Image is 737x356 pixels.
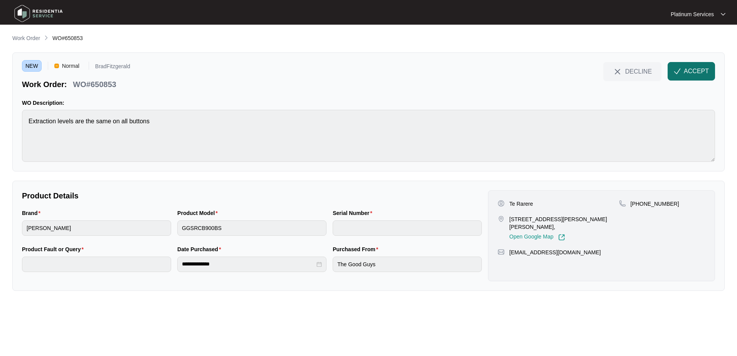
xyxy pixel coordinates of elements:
img: close-Icon [613,67,622,76]
p: Product Details [22,190,482,201]
img: Vercel Logo [54,64,59,68]
img: map-pin [498,215,505,222]
img: Link-External [558,234,565,241]
input: Serial Number [333,220,482,236]
span: Normal [59,60,82,72]
span: DECLINE [625,67,652,76]
img: chevron-right [43,35,49,41]
p: Work Order: [22,79,67,90]
span: WO#650853 [52,35,83,41]
label: Brand [22,209,44,217]
p: [EMAIL_ADDRESS][DOMAIN_NAME] [509,249,601,256]
input: Product Model [177,220,326,236]
a: Open Google Map [509,234,565,241]
label: Product Model [177,209,221,217]
label: Date Purchased [177,245,224,253]
img: map-pin [498,249,505,255]
span: NEW [22,60,42,72]
img: dropdown arrow [721,12,725,16]
p: Te Rarere [509,200,533,208]
p: [PHONE_NUMBER] [631,200,679,208]
img: map-pin [619,200,626,207]
textarea: Extraction levels are the same on all buttons [22,110,715,162]
p: Platinum Services [671,10,714,18]
p: WO#650853 [73,79,116,90]
input: Brand [22,220,171,236]
img: user-pin [498,200,505,207]
label: Purchased From [333,245,381,253]
p: Work Order [12,34,40,42]
label: Product Fault or Query [22,245,87,253]
input: Purchased From [333,257,482,272]
img: check-Icon [674,68,681,75]
img: residentia service logo [12,2,66,25]
p: WO Description: [22,99,715,107]
button: close-IconDECLINE [603,62,661,81]
button: check-IconACCEPT [668,62,715,81]
a: Work Order [11,34,42,43]
input: Date Purchased [182,260,315,268]
input: Product Fault or Query [22,257,171,272]
label: Serial Number [333,209,375,217]
span: ACCEPT [684,67,709,76]
p: BradFitzgerald [95,64,130,72]
p: [STREET_ADDRESS][PERSON_NAME][PERSON_NAME], [509,215,619,231]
